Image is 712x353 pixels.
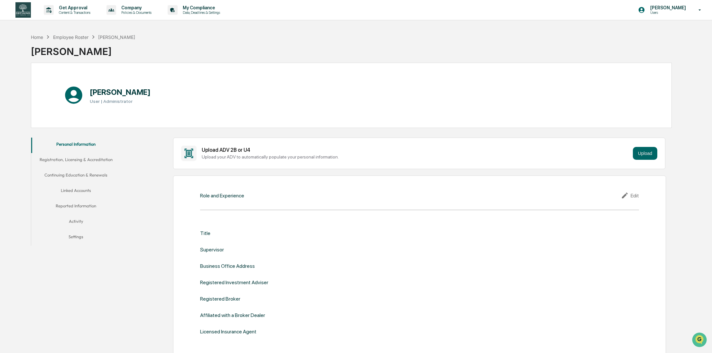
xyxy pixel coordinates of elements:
[6,14,117,24] p: How can we help?
[13,81,42,87] span: Preclearance
[54,5,94,10] p: Get Approval
[31,153,121,168] button: Registration, Licensing & Accreditation
[621,192,639,199] div: Edit
[15,2,31,18] img: logo
[90,99,151,104] h3: User | Administrator
[22,56,81,61] div: We're available if you need us!
[200,279,268,285] div: Registered Investment Adviser
[90,87,151,97] h1: [PERSON_NAME]
[200,329,256,335] div: Licensed Insurance Agent
[200,312,265,318] div: Affiliated with a Broker Dealer
[22,49,106,56] div: Start new chat
[200,230,210,236] div: Title
[202,147,630,153] div: Upload ADV 2B or U4
[6,49,18,61] img: 1746055101610-c473b297-6a78-478c-a979-82029cc54cd1
[98,34,135,40] div: [PERSON_NAME]
[4,78,44,90] a: 🖐️Preclearance
[4,91,43,102] a: 🔎Data Lookup
[45,109,78,114] a: Powered byPylon
[645,10,689,15] p: Users
[31,34,43,40] div: Home
[53,81,80,87] span: Attestations
[31,138,121,153] button: Personal Information
[116,10,155,15] p: Policies & Documents
[31,41,135,57] div: [PERSON_NAME]
[31,230,121,246] button: Settings
[202,154,630,159] div: Upload your ADV to automatically populate your personal information.
[47,82,52,87] div: 🗄️
[31,199,121,215] button: Reported Information
[64,109,78,114] span: Pylon
[44,78,82,90] a: 🗄️Attestations
[178,10,223,15] p: Data, Deadlines & Settings
[31,138,121,246] div: secondary tabs example
[633,147,657,160] button: Upload
[6,94,12,99] div: 🔎
[200,247,224,253] div: Supervisor
[31,215,121,230] button: Activity
[116,5,155,10] p: Company
[200,193,244,199] div: Role and Experience
[31,168,121,184] button: Continuing Education & Renewals
[31,184,121,199] button: Linked Accounts
[54,10,94,15] p: Content & Transactions
[691,332,709,349] iframe: Open customer support
[6,82,12,87] div: 🖐️
[200,296,240,302] div: Registered Broker
[53,34,88,40] div: Employee Roster
[200,263,255,269] div: Business Office Address
[109,51,117,59] button: Start new chat
[645,5,689,10] p: [PERSON_NAME]
[178,5,223,10] p: My Compliance
[13,93,41,100] span: Data Lookup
